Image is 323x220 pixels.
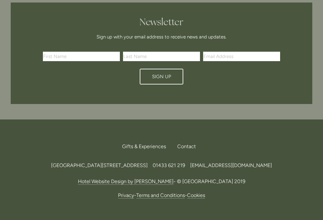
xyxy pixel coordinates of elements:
[43,52,120,61] input: First Name
[152,74,171,79] span: Sign Up
[45,33,278,41] p: Sign up with your email address to receive news and updates.
[11,191,312,200] p: - -
[122,140,171,153] a: Gifts & Experiences
[123,52,200,61] input: Last Name
[203,52,280,61] input: Email Address
[11,177,312,186] p: - © [GEOGRAPHIC_DATA] 2019
[122,143,166,149] span: Gifts & Experiences
[190,162,272,168] a: [EMAIL_ADDRESS][DOMAIN_NAME]
[118,192,134,199] a: Privacy
[172,140,201,153] div: Contact
[78,178,173,185] a: Hotel Website Design by [PERSON_NAME]
[45,16,278,28] h2: Newsletter
[187,192,205,199] a: Cookies
[153,162,185,168] a: 01433 621 219
[140,69,183,84] button: Sign Up
[51,162,148,168] span: [GEOGRAPHIC_DATA][STREET_ADDRESS]
[136,192,185,199] a: Terms and Conditions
